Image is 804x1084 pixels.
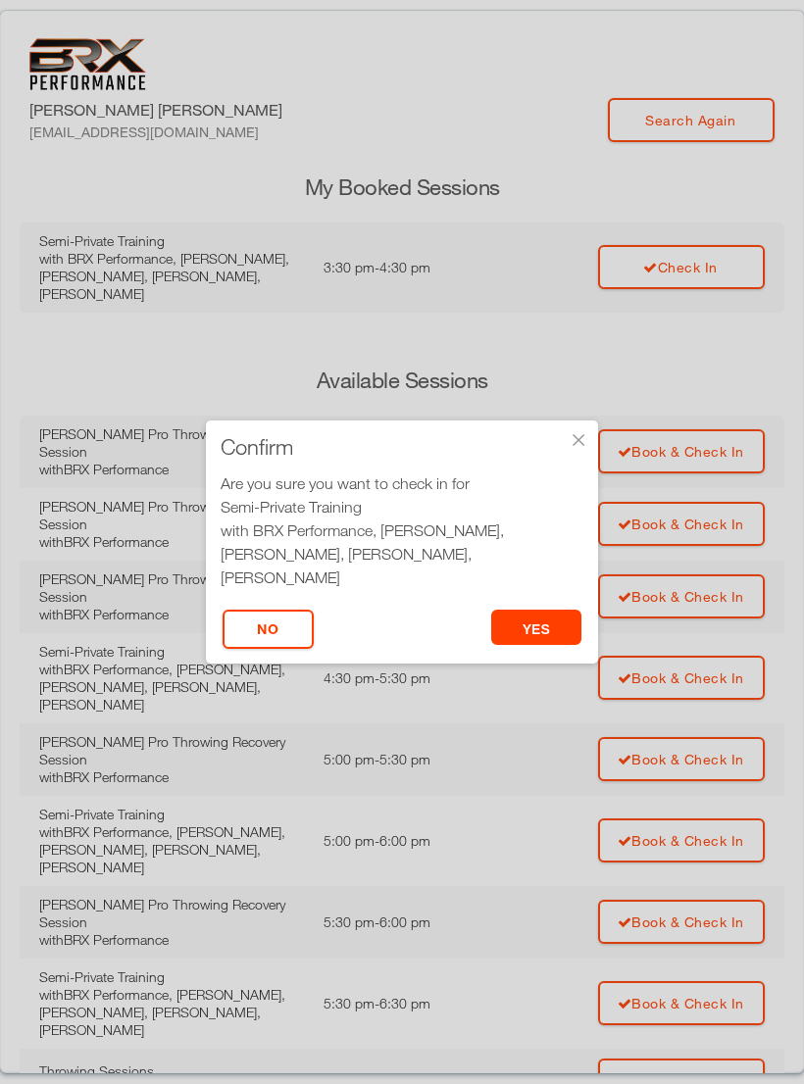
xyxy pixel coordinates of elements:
div: Semi-Private Training [221,495,583,518]
button: No [223,610,314,649]
div: × [569,430,588,450]
button: yes [491,610,582,645]
span: Confirm [221,437,293,457]
div: with BRX Performance, [PERSON_NAME], [PERSON_NAME], [PERSON_NAME], [PERSON_NAME] [221,518,583,589]
div: Are you sure you want to check in for at 3:30 pm? [221,471,583,613]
